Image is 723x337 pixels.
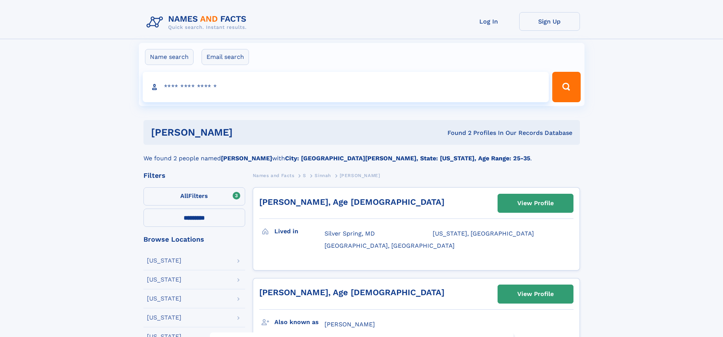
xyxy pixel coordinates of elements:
[147,258,181,264] div: [US_STATE]
[180,192,188,199] span: All
[143,145,580,163] div: We found 2 people named with .
[259,197,444,207] a: [PERSON_NAME], Age [DEMOGRAPHIC_DATA]
[145,49,194,65] label: Name search
[147,296,181,302] div: [US_STATE]
[274,225,324,238] h3: Lived in
[519,12,580,31] a: Sign Up
[259,288,444,297] a: [PERSON_NAME], Age [DEMOGRAPHIC_DATA]
[517,285,554,303] div: View Profile
[340,129,572,137] div: Found 2 Profiles In Our Records Database
[324,242,455,249] span: [GEOGRAPHIC_DATA], [GEOGRAPHIC_DATA]
[147,277,181,283] div: [US_STATE]
[285,155,530,162] b: City: [GEOGRAPHIC_DATA][PERSON_NAME], State: [US_STATE], Age Range: 25-35
[433,230,534,237] span: [US_STATE], [GEOGRAPHIC_DATA]
[552,72,580,102] button: Search Button
[221,155,272,162] b: [PERSON_NAME]
[143,12,253,33] img: Logo Names and Facts
[151,128,340,137] h1: [PERSON_NAME]
[315,171,331,180] a: Sinnah
[517,195,554,212] div: View Profile
[498,285,573,303] a: View Profile
[274,316,324,329] h3: Also known as
[340,173,380,178] span: [PERSON_NAME]
[324,230,375,237] span: Silver Spring, MD
[303,171,306,180] a: S
[143,172,245,179] div: Filters
[143,72,549,102] input: search input
[324,321,375,328] span: [PERSON_NAME]
[202,49,249,65] label: Email search
[143,187,245,206] label: Filters
[498,194,573,212] a: View Profile
[315,173,331,178] span: Sinnah
[458,12,519,31] a: Log In
[253,171,295,180] a: Names and Facts
[147,315,181,321] div: [US_STATE]
[303,173,306,178] span: S
[143,236,245,243] div: Browse Locations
